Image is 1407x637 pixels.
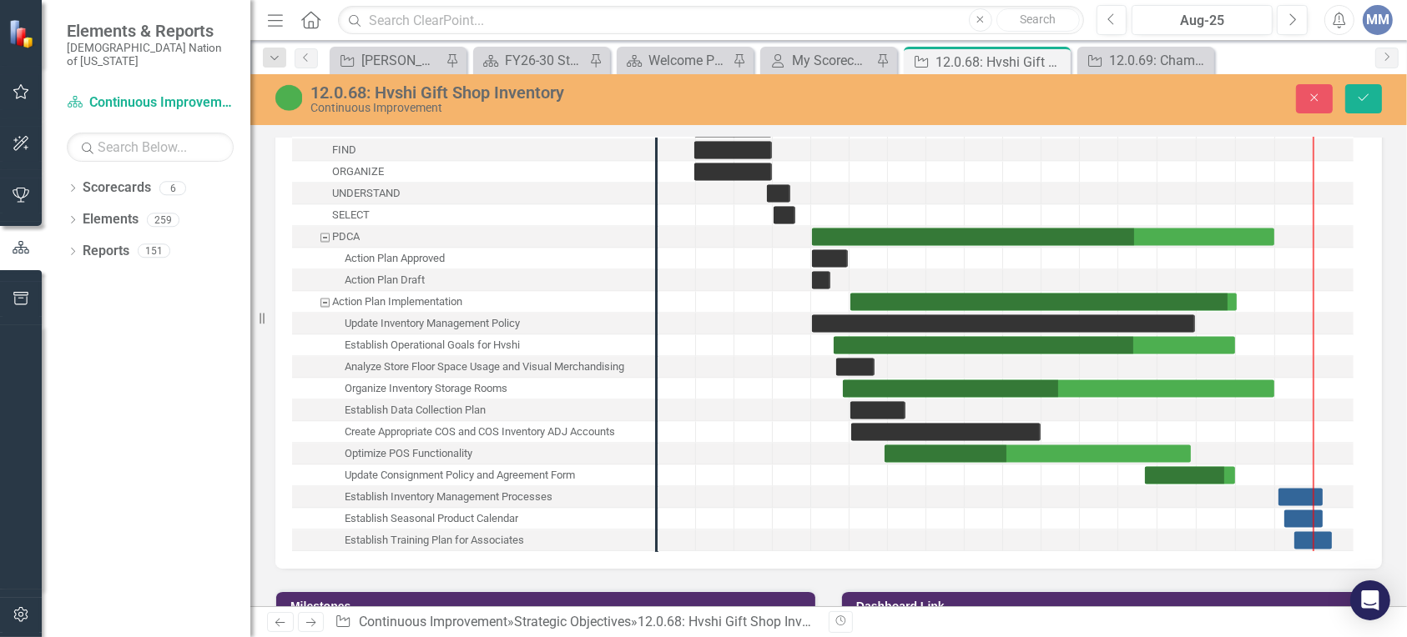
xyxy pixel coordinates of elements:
div: Task: Start date: 2024-09-01 End date: 2025-07-01 [850,293,1237,311]
img: CI Action Plan Approved/In Progress [275,84,302,111]
div: Task: Start date: 2024-09-01 End date: 2024-10-15 [292,400,655,422]
div: Task: Start date: 2024-08-01 End date: 2024-08-30 [292,248,655,270]
div: Task: Start date: 2024-08-01 End date: 2025-05-30 [812,315,1195,333]
div: » » [335,613,816,632]
div: Task: Start date: 2024-06-26 End date: 2024-07-15 [292,183,655,205]
div: Establish Inventory Management Processes [345,487,552,509]
a: Scorecards [83,178,151,198]
div: Update Inventory Management Policy [292,313,655,335]
li: Complete training documents for staff [38,64,1066,84]
p: [PERSON_NAME] working on training document for staff. Met with Business Relationship Manager ([PE... [4,171,1066,211]
div: SELECT [332,205,370,227]
a: [PERSON_NAME] SO's [334,50,441,71]
div: Task: Start date: 2024-08-19 End date: 2025-06-30 [834,337,1235,354]
div: Task: Start date: 2024-07-01 End date: 2024-07-19 [292,205,655,227]
div: Task: Start date: 2025-08-03 End date: 2025-09-07 [292,487,655,509]
a: FY26-30 Strategic Plan [477,50,585,71]
div: Task: Start date: 2025-08-16 End date: 2025-09-14 [1294,532,1332,549]
div: Update Consignment Policy and Agreement Form [292,465,655,487]
div: Establish Operational Goals for Hvshi [292,335,655,357]
button: Search [996,8,1080,32]
div: Welcome Page [648,50,729,71]
div: Task: Start date: 2025-08-08 End date: 2025-09-07 [1284,510,1323,528]
div: Task: Start date: 2025-08-03 End date: 2025-09-07 [1278,489,1323,506]
input: Search ClearPoint... [338,6,1083,35]
div: Task: Start date: 2024-08-26 End date: 2025-07-31 [292,379,655,400]
div: Optimize POS Functionality [292,444,655,465]
div: Task: Start date: 2025-08-08 End date: 2025-09-07 [292,509,655,530]
a: Strategic Objectives [514,614,631,629]
em: Hvshi [265,120,299,134]
div: Task: Start date: 2024-04-29 End date: 2024-06-30 [292,162,655,183]
div: Establish Training Plan for Associates [292,530,655,552]
div: Task: Start date: 2024-04-29 End date: 2024-06-30 [292,140,655,162]
a: Continuous Improvement [359,614,507,629]
div: 6 [159,181,186,195]
div: Task: Start date: 2024-09-02 End date: 2025-01-31 [292,422,655,444]
div: Update Inventory Management Policy [345,313,520,335]
p: Choctaw Cultural Center Financial Performance monthly review for Revenue completed by CNO Reporti... [4,58,1066,158]
div: Optimize POS Functionality [345,444,472,465]
div: Action Plan Implementation [292,292,655,313]
h3: Dashboard Link [856,600,1373,613]
p: Gift Shop Manager ([PERSON_NAME]) continued to collaborate with CNO departments to reduce oversto... [4,4,1066,44]
span: Search [1020,13,1056,26]
div: Task: Start date: 2024-09-02 End date: 2025-01-31 [851,424,1041,441]
div: 12.0.69: Champuli Cafe [1109,50,1210,71]
div: Continuous Improvement [310,102,892,114]
div: Task: Start date: 2024-08-21 End date: 2024-09-20 [292,357,655,379]
div: Create Appropriate COS and COS Inventory ADJ Accounts [345,422,615,444]
div: 12.0.68: Hvshi Gift Shop Inventory [638,614,839,629]
div: [PERSON_NAME] SO's [361,50,441,71]
div: Task: Start date: 2025-04-21 End date: 2025-06-30 [1145,467,1235,484]
a: Welcome Page [621,50,729,71]
div: Task: Start date: 2024-08-01 End date: 2025-07-31 [812,228,1274,246]
div: Task: Start date: 2024-08-21 End date: 2024-09-20 [836,359,875,376]
img: ClearPoint Strategy [8,19,38,48]
input: Search Below... [67,133,234,162]
a: 12.0.69: Champuli Cafe [1082,50,1210,71]
div: PDCA [292,227,655,248]
div: Action Plan Draft [345,270,425,292]
div: Task: Start date: 2024-04-29 End date: 2024-06-30 [694,163,772,181]
div: Task: Start date: 2024-04-29 End date: 2024-06-30 [694,142,772,159]
li: Share new policies and procedures with Staff for consignment and inventory [38,24,1066,44]
div: FIND [332,140,356,162]
div: Establish Operational Goals for Hvshi [345,335,520,357]
div: ORGANIZE [292,162,655,183]
button: Aug-25 [1132,5,1273,35]
p: QR code added to receipt for guest survey purposes. Action item complete [4,224,1066,244]
li: Establish profit margin markup rates and goals for FY26 [38,84,1066,104]
div: 259 [147,213,179,227]
div: Task: Start date: 2024-09-01 End date: 2025-07-01 [292,292,655,313]
button: MM [1363,5,1393,35]
div: Action Plan Approved [345,248,445,270]
div: Analyze Store Floor Space Usage and Visual Merchandising [292,357,655,379]
div: Task: Start date: 2024-09-01 End date: 2024-10-15 [850,402,905,419]
div: Task: Start date: 2024-08-19 End date: 2025-06-30 [292,335,655,357]
div: PDCA [332,227,360,248]
div: 151 [138,244,170,258]
div: Organize Inventory Storage Rooms [292,379,655,400]
div: Update Consignment Policy and Agreement Form [345,465,575,487]
a: Reports [83,242,129,261]
p: Identified tool to be used for seasonal calendar purposes. Action item complete [4,258,1066,278]
div: Establish Seasonal Product Calendar [345,509,518,530]
a: Continuous Improvement [67,93,234,113]
div: Create Appropriate COS and COS Inventory ADJ Accounts [292,422,655,444]
div: Analyze Store Floor Space Usage and Visual Merchandising [345,357,624,379]
div: UNDERSTAND [292,183,655,205]
div: Action Plan Implementation [332,292,462,313]
span: Elements & Reports [67,21,234,41]
a: My Scorecard [764,50,872,71]
div: FY26-30 Strategic Plan [505,50,585,71]
div: Task: Start date: 2024-06-26 End date: 2024-07-15 [767,185,790,203]
div: Establish Data Collection Plan [345,400,486,422]
div: My Scorecard [792,50,872,71]
div: ORGANIZE [332,162,384,183]
div: SELECT [292,205,655,227]
div: Task: Start date: 2024-07-01 End date: 2024-07-19 [774,207,795,224]
small: [DEMOGRAPHIC_DATA] Nation of [US_STATE] [67,41,234,68]
div: Organize Inventory Storage Rooms [345,379,507,400]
